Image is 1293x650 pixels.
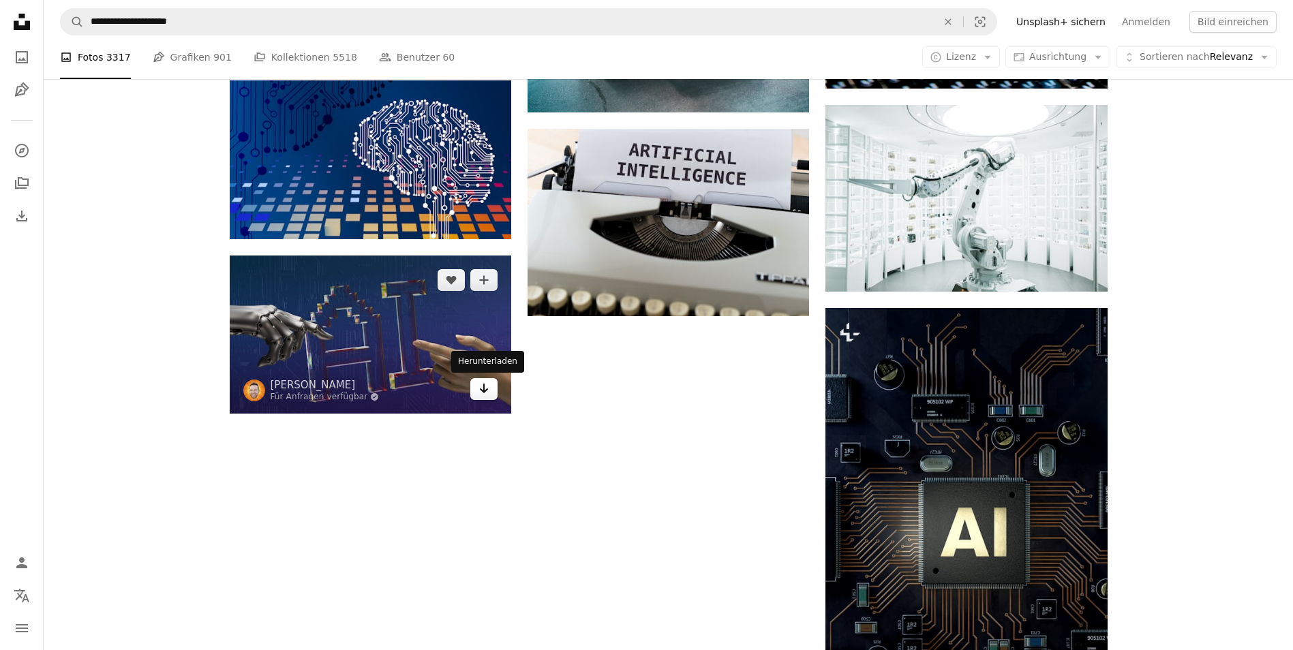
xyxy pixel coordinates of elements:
[243,380,265,401] img: Zum Profil von Igor Omilaev
[379,35,455,79] a: Benutzer 60
[8,549,35,576] a: Anmelden / Registrieren
[1114,11,1178,33] a: Anmelden
[60,8,997,35] form: Finden Sie Bildmaterial auf der ganzen Webseite
[438,269,465,291] button: Gefällt mir
[1029,51,1086,62] span: Ausrichtung
[8,170,35,197] a: Kollektionen
[1008,11,1114,33] a: Unsplash+ sichern
[528,129,809,316] img: weiße und schwarze Schreibmaschine mit weißem Druckerpapier
[271,392,380,403] a: Für Anfragen verfügbar
[213,50,232,65] span: 901
[964,9,997,35] button: Visuelle Suche
[230,256,511,414] img: Zwei Hände, die sich vor blauem Hintergrund berühren
[922,46,1000,68] button: Lizenz
[1005,46,1110,68] button: Ausrichtung
[825,105,1107,292] img: Ein Raum mit vielen Maschinen
[230,153,511,166] a: eine Computerplatine mit einem Gehirn darauf
[528,216,809,228] a: weiße und schwarze Schreibmaschine mit weißem Druckerpapier
[8,76,35,104] a: Grafiken
[271,378,380,392] a: [PERSON_NAME]
[8,582,35,609] button: Sprache
[8,8,35,38] a: Startseite — Unsplash
[61,9,84,35] button: Unsplash suchen
[933,9,963,35] button: Löschen
[442,50,455,65] span: 60
[254,35,357,79] a: Kollektionen 5518
[1189,11,1277,33] button: Bild einreichen
[825,192,1107,204] a: Ein Raum mit vielen Maschinen
[1140,51,1210,62] span: Sortieren nach
[825,527,1107,539] a: KI, Konzept der künstlichen Intelligenz, 3D-Rendering, konzeptionelles Bild.
[1140,50,1253,64] span: Relevanz
[230,80,511,238] img: eine Computerplatine mit einem Gehirn darauf
[333,50,357,65] span: 5518
[8,202,35,230] a: Bisherige Downloads
[153,35,232,79] a: Grafiken 901
[8,615,35,642] button: Menü
[8,44,35,71] a: Fotos
[451,351,524,373] div: Herunterladen
[470,269,498,291] button: Zu Kollektion hinzufügen
[946,51,976,62] span: Lizenz
[8,137,35,164] a: Entdecken
[470,378,498,400] a: Herunterladen
[230,328,511,340] a: Zwei Hände, die sich vor blauem Hintergrund berühren
[1116,46,1277,68] button: Sortieren nachRelevanz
